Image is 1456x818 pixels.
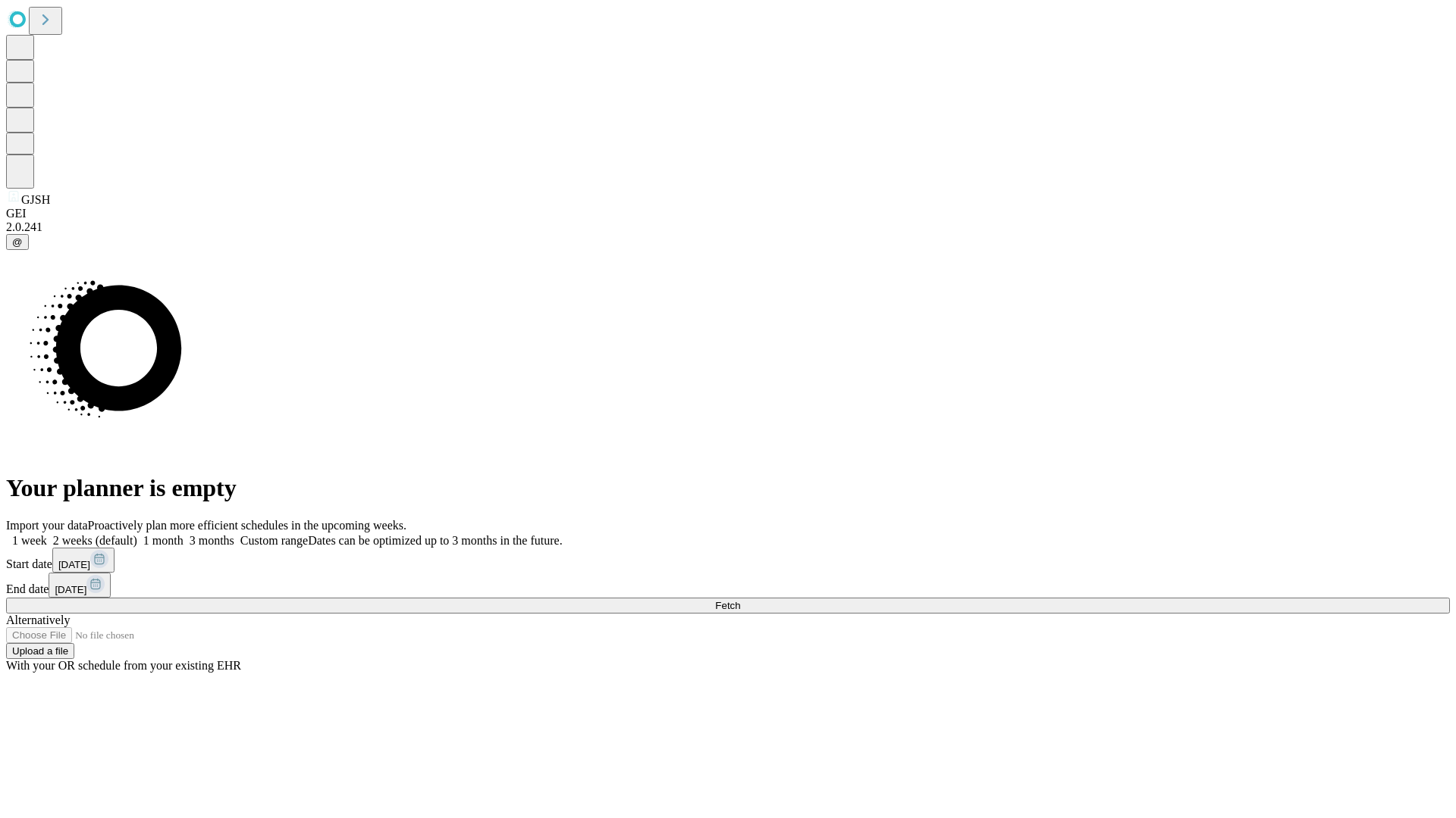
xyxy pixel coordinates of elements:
button: @ [6,234,29,250]
span: With your OR schedule from your existing EHR [6,659,241,672]
button: [DATE] [49,573,111,598]
span: Alternatively [6,613,70,626]
span: Proactively plan more efficient schedules in the upcoming weeks. [88,519,406,532]
div: Start date [6,548,1450,573]
button: [DATE] [52,548,115,573]
button: Upload a file [6,643,74,659]
div: 2.0.241 [6,220,1450,234]
span: 2 weeks (default) [53,534,137,547]
h1: Your planner is empty [6,474,1450,502]
span: Fetch [715,600,740,611]
span: Custom range [240,534,308,547]
span: Import your data [6,519,88,532]
button: Fetch [6,598,1450,613]
span: @ [12,236,23,248]
span: GJSH [21,193,50,206]
span: 1 week [12,534,47,547]
span: [DATE] [58,559,90,570]
span: 1 month [143,534,184,547]
span: 3 months [190,534,234,547]
span: Dates can be optimized up to 3 months in the future. [308,534,562,547]
div: End date [6,573,1450,598]
span: [DATE] [55,584,86,595]
div: GEI [6,207,1450,220]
